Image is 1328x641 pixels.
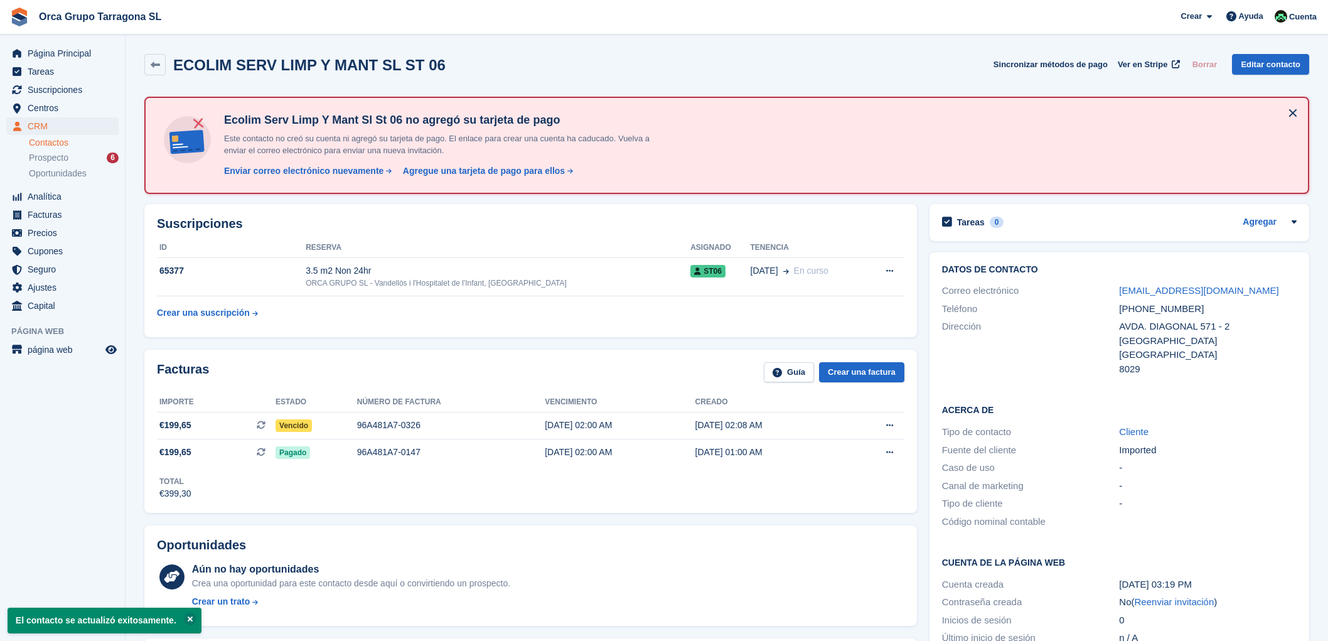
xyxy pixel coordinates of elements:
[192,577,510,590] div: Crea una oportunidad para este contacto desde aquí o convirtiendo un prospecto.
[219,113,658,127] h4: Ecolim Serv Limp Y Mant Sl St 06 no agregó su tarjeta de pago
[942,479,1120,493] div: Canal de marketing
[1187,54,1223,75] button: Borrar
[398,164,574,178] a: Agregue una tarjeta de pago para ellos
[306,264,690,277] div: 3.5 m2 Non 24hr
[695,419,845,432] div: [DATE] 02:08 AM
[690,238,750,258] th: Asignado
[990,217,1004,228] div: 0
[357,419,545,432] div: 96A481A7-0326
[192,595,250,608] div: Crear un trato
[29,168,87,180] span: Oportunidades
[1119,320,1297,334] div: AVDA. DIAGONAL 571 - 2
[28,81,103,99] span: Suscripciones
[173,57,446,73] h2: ECOLIM SERV LIMP Y MANT SL ST 06
[192,562,510,577] div: Aún no hay oportunidades
[1119,426,1149,437] a: Cliente
[28,45,103,62] span: Página Principal
[942,515,1120,529] div: Código nominal contable
[28,341,103,358] span: página web
[751,264,778,277] span: [DATE]
[107,153,119,163] div: 6
[1135,596,1214,607] a: Reenviar invitación
[11,325,125,338] span: Página web
[157,238,306,258] th: ID
[545,446,695,459] div: [DATE] 02:00 AM
[1119,595,1297,610] div: No
[1119,362,1297,377] div: 8029
[6,206,119,224] a: menu
[29,137,119,149] a: Contactos
[1119,443,1297,458] div: Imported
[942,461,1120,475] div: Caso de uso
[942,425,1120,439] div: Tipo de contacto
[764,362,814,383] a: Guía
[1181,10,1202,23] span: Crear
[306,238,690,258] th: Reserva
[159,487,191,500] div: €399,30
[6,117,119,135] a: menu
[1119,348,1297,362] div: [GEOGRAPHIC_DATA]
[276,446,310,459] span: Pagado
[993,54,1108,75] button: Sincronizar métodos de pago
[104,342,119,357] a: Vista previa de la tienda
[6,242,119,260] a: menu
[1119,479,1297,493] div: -
[6,297,119,315] a: menu
[1113,54,1182,75] a: Ver en Stripe
[276,392,357,412] th: Estado
[224,164,383,178] div: Enviar correo electrónico nuevamente
[6,99,119,117] a: menu
[6,63,119,80] a: menu
[1289,11,1317,23] span: Cuenta
[276,419,312,432] span: Vencido
[28,242,103,260] span: Cupones
[942,556,1297,568] h2: Cuenta de la página web
[957,217,985,228] h2: Tareas
[159,476,191,487] div: Total
[942,320,1120,376] div: Dirección
[29,152,68,164] span: Prospecto
[794,266,828,276] span: En curso
[28,117,103,135] span: CRM
[192,595,510,608] a: Crear un trato
[942,595,1120,610] div: Contraseña creada
[1119,461,1297,475] div: -
[157,217,904,231] h2: Suscripciones
[819,362,904,383] a: Crear una factura
[28,206,103,224] span: Facturas
[6,224,119,242] a: menu
[6,45,119,62] a: menu
[545,392,695,412] th: Vencimiento
[10,8,29,26] img: stora-icon-8386f47178a22dfd0bd8f6a31ec36ba5ce8667c1dd55bd0f319d3a0aa187defe.svg
[545,419,695,432] div: [DATE] 02:00 AM
[1232,54,1309,75] a: Editar contacto
[28,297,103,315] span: Capital
[942,284,1120,298] div: Correo electrónico
[28,99,103,117] span: Centros
[28,279,103,296] span: Ajustes
[1119,497,1297,511] div: -
[1119,613,1297,628] div: 0
[1239,10,1263,23] span: Ayuda
[161,113,214,166] img: no-card-linked-e7822e413c904bf8b177c4d89f31251c4716f9871600ec3ca5bfc59e148c83f4.svg
[34,6,166,27] a: Orca Grupo Tarragona SL
[403,164,565,178] div: Agregue una tarjeta de pago para ellos
[6,261,119,278] a: menu
[8,608,201,633] p: El contacto se actualizó exitosamente.
[1275,10,1287,23] img: Tania
[219,132,658,157] p: Este contacto no creó su cuenta ni agregó su tarjeta de pago. El enlace para crear una cuenta ha ...
[1118,58,1167,71] span: Ver en Stripe
[6,279,119,296] a: menu
[29,151,119,164] a: Prospecto 6
[157,362,209,383] h2: Facturas
[1119,578,1297,592] div: [DATE] 03:19 PM
[6,81,119,99] a: menu
[1243,215,1277,230] a: Agregar
[1132,596,1218,607] span: ( )
[942,265,1297,275] h2: Datos de contacto
[157,306,250,320] div: Crear una suscripción
[28,224,103,242] span: Precios
[690,265,726,277] span: ST06
[6,341,119,358] a: menú
[1119,302,1297,316] div: [PHONE_NUMBER]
